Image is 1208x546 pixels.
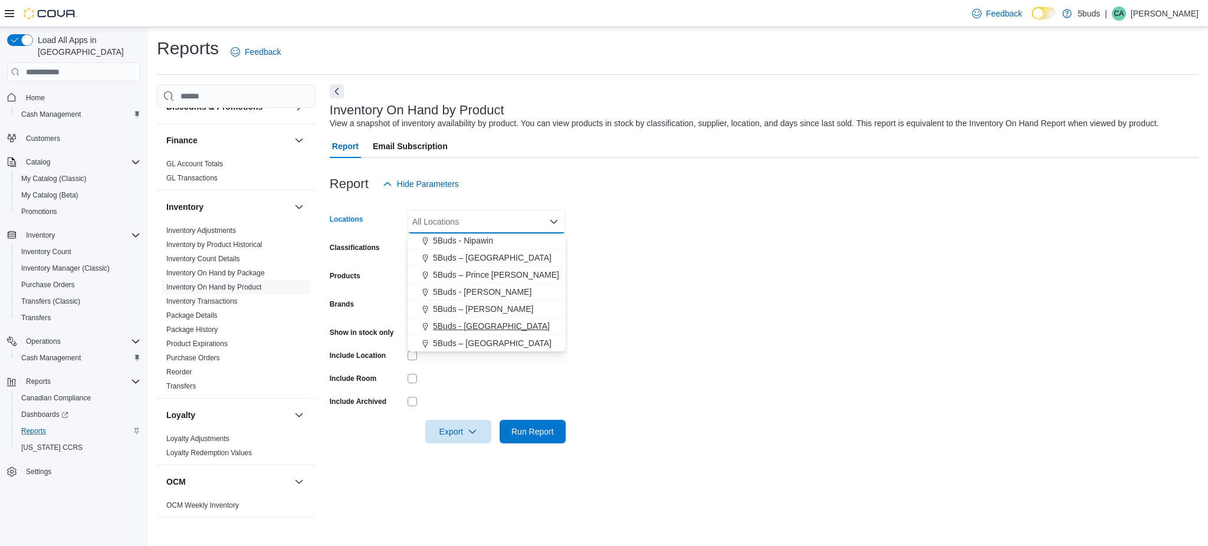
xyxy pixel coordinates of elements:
span: Inventory Count Details [166,254,240,264]
span: Reorder [166,367,192,377]
span: Inventory Manager (Classic) [21,264,110,273]
button: Finance [166,134,290,146]
span: Canadian Compliance [21,393,91,403]
span: CA [1114,6,1124,21]
button: 5Buds – [PERSON_NAME] [408,301,566,318]
span: Purchase Orders [166,353,220,363]
span: My Catalog (Beta) [17,188,140,202]
button: 5Buds - Nipawin [408,232,566,249]
a: Transfers [166,382,196,390]
span: Promotions [17,205,140,219]
a: Promotions [17,205,62,219]
span: Run Report [511,426,554,438]
button: Inventory [21,228,60,242]
a: Purchase Orders [166,354,220,362]
span: 5Buds – Prince [PERSON_NAME] [433,269,559,281]
a: Customers [21,131,65,146]
span: Load All Apps in [GEOGRAPHIC_DATA] [33,34,140,58]
span: Loyalty Adjustments [166,434,229,443]
a: Feedback [967,2,1027,25]
button: Close list of options [549,217,559,226]
span: Feedback [245,46,281,58]
button: My Catalog (Beta) [12,187,145,203]
span: Reports [26,377,51,386]
div: Loyalty [157,432,316,465]
span: Cash Management [17,351,140,365]
button: Customers [2,130,145,147]
button: OCM [292,475,306,489]
span: Cash Management [21,353,81,363]
span: 5Buds – [GEOGRAPHIC_DATA] [433,252,552,264]
p: | [1105,6,1107,21]
span: Settings [21,464,140,479]
span: Inventory On Hand by Package [166,268,265,278]
button: [US_STATE] CCRS [12,439,145,456]
span: Reports [17,424,140,438]
button: Reports [21,374,55,389]
a: Cash Management [17,351,86,365]
span: Inventory Count [21,247,71,256]
button: Cash Management [12,350,145,366]
span: Feedback [986,8,1022,19]
a: Inventory On Hand by Package [166,269,265,277]
span: Package History [166,325,218,334]
button: Loyalty [292,408,306,422]
h3: OCM [166,476,186,488]
span: Cash Management [17,107,140,121]
span: Promotions [21,207,57,216]
span: Reports [21,374,140,389]
button: Hide Parameters [378,172,464,196]
button: 5Buds - [PERSON_NAME] [408,284,566,301]
span: Catalog [21,155,140,169]
span: Operations [26,337,61,346]
span: Washington CCRS [17,440,140,455]
button: Inventory [292,200,306,214]
span: 5Buds - [PERSON_NAME] [433,286,531,298]
label: Brands [330,300,354,309]
span: Inventory Manager (Classic) [17,261,140,275]
span: Report [332,134,359,158]
a: Inventory Count [17,245,76,259]
span: Customers [26,134,60,143]
button: Operations [21,334,65,348]
span: Inventory [26,231,55,240]
button: Inventory Manager (Classic) [12,260,145,277]
label: Show in stock only [330,328,394,337]
button: Inventory [166,201,290,213]
button: Home [2,88,145,106]
a: Reports [17,424,51,438]
span: GL Transactions [166,173,218,183]
label: Include Location [330,351,386,360]
a: Package History [166,325,218,334]
p: [PERSON_NAME] [1131,6,1199,21]
span: Dashboards [21,410,68,419]
span: Loyalty Redemption Values [166,448,252,458]
a: Dashboards [17,407,73,422]
button: Promotions [12,203,145,220]
label: Products [330,271,360,281]
button: Reports [12,423,145,439]
span: Purchase Orders [17,278,140,292]
span: Product Expirations [166,339,228,348]
label: Locations [330,215,363,224]
button: Purchase Orders [12,277,145,293]
span: [US_STATE] CCRS [21,443,83,452]
a: Inventory Transactions [166,297,238,305]
span: 5Buds – [GEOGRAPHIC_DATA] [433,337,552,349]
label: Include Room [330,374,376,383]
a: Loyalty Redemption Values [166,449,252,457]
a: Settings [21,465,56,479]
button: Reports [2,373,145,390]
span: Dashboards [17,407,140,422]
p: 5buds [1078,6,1100,21]
span: Transfers (Classic) [17,294,140,308]
a: Loyalty Adjustments [166,435,229,443]
a: Cash Management [17,107,86,121]
span: 5Buds - Nipawin [433,235,493,246]
label: Classifications [330,243,380,252]
button: Catalog [21,155,55,169]
button: 5Buds – Prince [PERSON_NAME] [408,267,566,284]
div: Catherine Antonichuk [1112,6,1126,21]
div: Choose from the following options [408,147,566,352]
